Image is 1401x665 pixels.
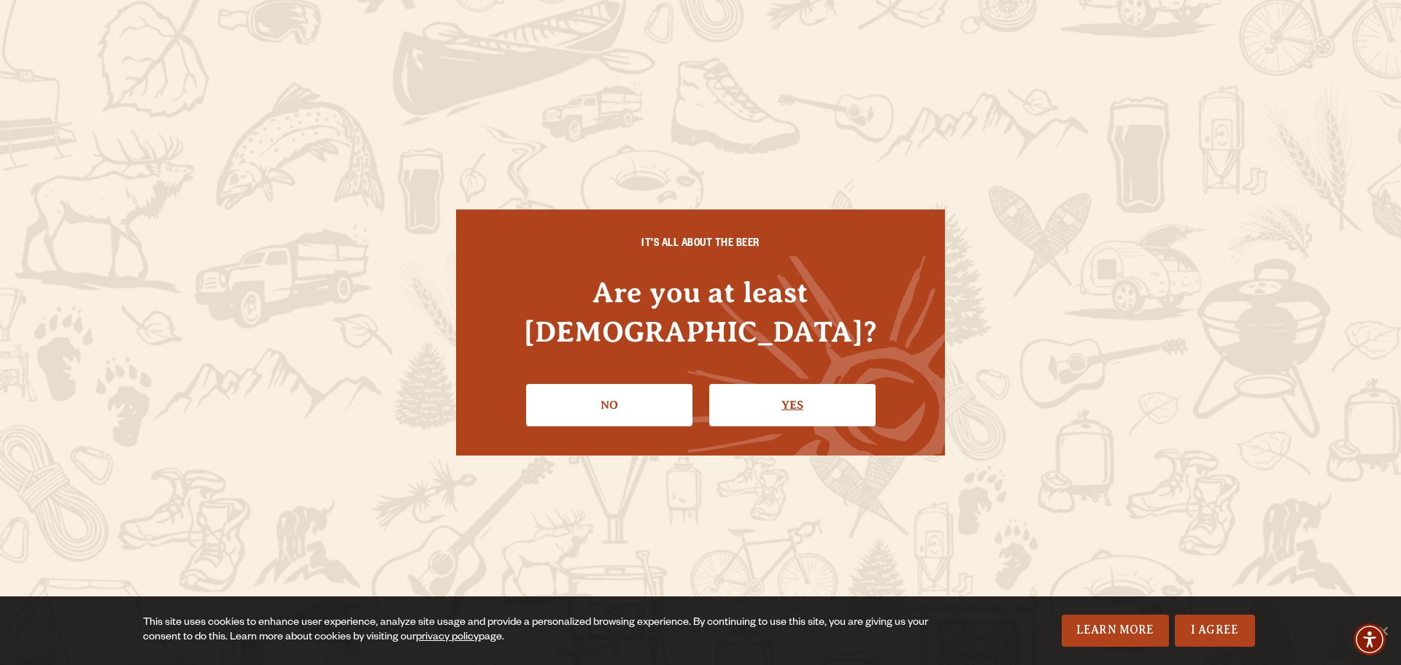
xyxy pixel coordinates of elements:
[1354,623,1386,656] div: Accessibility Menu
[526,384,692,426] a: No
[416,632,479,644] a: privacy policy
[143,616,940,645] div: This site uses cookies to enhance user experience, analyze site usage and provide a personalized ...
[485,273,916,350] h4: Are you at least [DEMOGRAPHIC_DATA]?
[709,384,876,426] a: Confirm I'm 21 or older
[485,239,916,252] h6: IT'S ALL ABOUT THE BEER
[1062,615,1169,647] a: Learn More
[1175,615,1255,647] a: I Agree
